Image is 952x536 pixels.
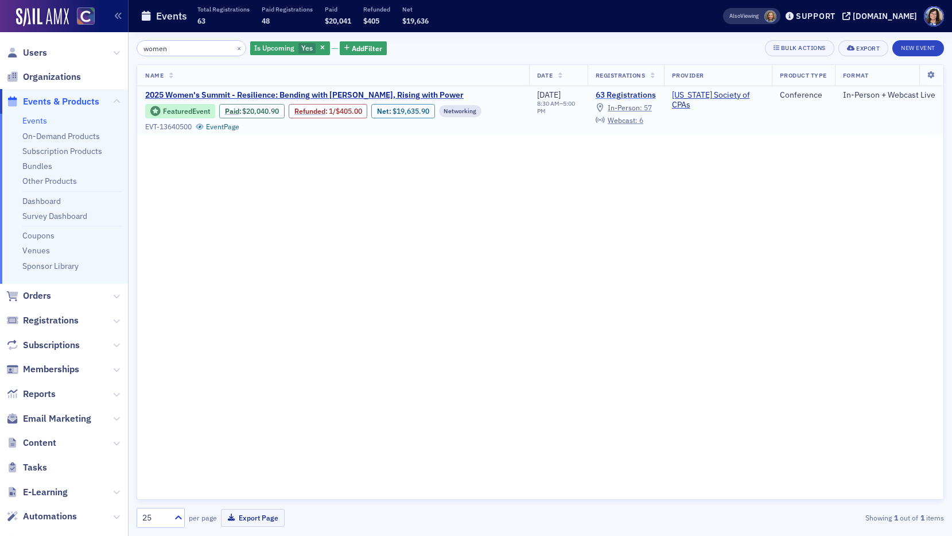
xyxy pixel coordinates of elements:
span: In-Person : [608,103,642,112]
div: Refunded: 84 - $2004090 [289,104,367,118]
a: In-Person: 57 [596,103,652,113]
span: 57 [644,103,652,112]
a: Survey Dashboard [22,211,87,221]
span: Date [537,71,553,79]
a: Content [6,437,56,449]
span: Email Marketing [23,412,91,425]
span: 63 [197,16,205,25]
a: Email Marketing [6,412,91,425]
span: Format [843,71,868,79]
span: Users [23,47,47,59]
span: Product Type [780,71,827,79]
a: Orders [6,290,51,302]
a: Registrations [6,314,79,327]
a: Automations [6,510,77,523]
div: Also [729,12,740,20]
span: Organizations [23,71,81,83]
div: Paid: 84 - $2004090 [219,104,285,118]
div: EVT-13640500 [145,122,192,131]
span: : [294,107,329,115]
span: Orders [23,290,51,302]
img: SailAMX [16,8,69,26]
a: Reports [6,388,56,400]
span: Webcast : [608,115,638,125]
span: 6 [639,115,643,125]
a: [US_STATE] Society of CPAs [672,90,764,110]
div: Bulk Actions [781,45,826,51]
a: Tasks [6,461,47,474]
p: Net [402,5,429,13]
span: Registrations [23,314,79,327]
label: per page [189,512,217,523]
a: Refunded [294,107,325,115]
time: 8:30 AM [537,99,559,107]
button: Bulk Actions [765,40,834,56]
a: On-Demand Products [22,131,100,141]
p: Total Registrations [197,5,250,13]
a: Dashboard [22,196,61,206]
span: Profile [924,6,944,26]
a: Webcast: 6 [596,116,643,125]
span: $20,040.90 [242,107,279,115]
a: Users [6,47,47,59]
a: New Event [892,42,944,52]
a: Bundles [22,161,52,171]
span: 2025 Women's Summit - Resilience: Bending with Grace, Rising with Power [145,90,464,101]
a: E-Learning [6,486,68,499]
span: E-Learning [23,486,68,499]
span: : [225,107,243,115]
span: Events & Products [23,95,99,108]
div: In-Person + Webcast Live [843,90,935,101]
img: SailAMX [77,7,95,25]
span: Colorado Society of CPAs [672,90,764,110]
span: Net : [377,107,393,115]
time: 5:00 PM [537,99,575,115]
strong: 1 [892,512,900,523]
span: $20,041 [325,16,351,25]
button: × [234,43,244,53]
div: Featured Event [145,104,215,118]
span: Is Upcoming [254,43,294,52]
span: Provider [672,71,704,79]
a: Events & Products [6,95,99,108]
div: Conference [780,90,827,101]
span: [DATE] [537,90,561,100]
span: $405 [363,16,379,25]
span: Automations [23,510,77,523]
div: Support [796,11,836,21]
button: AddFilter [340,41,387,56]
span: Add Filter [352,43,382,53]
span: Tasks [23,461,47,474]
input: Search… [137,40,246,56]
a: Subscription Products [22,146,102,156]
div: Yes [250,41,330,56]
div: Net: $1963590 [371,104,434,118]
strong: 1 [918,512,926,523]
span: $19,635.90 [393,107,429,115]
button: New Event [892,40,944,56]
button: Export Page [221,509,285,527]
p: Refunded [363,5,390,13]
a: Organizations [6,71,81,83]
div: Networking [439,105,482,117]
span: $19,636 [402,16,429,25]
span: 48 [262,16,270,25]
a: Venues [22,245,50,256]
button: [DOMAIN_NAME] [842,12,921,20]
span: Viewing [729,12,759,20]
a: Coupons [22,230,55,241]
a: Sponsor Library [22,261,79,271]
span: Registrations [596,71,646,79]
button: Export [838,40,888,56]
div: Showing out of items [683,512,944,523]
span: Lindsay Moore [764,10,776,22]
span: Memberships [23,363,79,376]
span: Content [23,437,56,449]
span: Name [145,71,164,79]
a: View Homepage [69,7,95,27]
a: Subscriptions [6,339,80,352]
div: [DOMAIN_NAME] [853,11,917,21]
a: EventPage [196,122,239,131]
p: Paid Registrations [262,5,313,13]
